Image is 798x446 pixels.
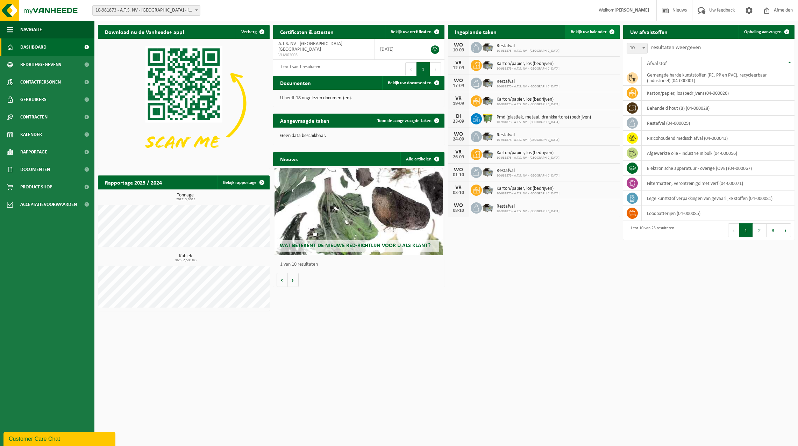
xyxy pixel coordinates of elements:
[627,223,674,238] div: 1 tot 10 van 23 resultaten
[20,73,61,91] span: Contactpersonen
[101,198,270,201] span: 2025: 3,650 t
[451,208,465,213] div: 08-10
[388,81,432,85] span: Bekijk uw documenten
[497,204,560,209] span: Restafval
[273,76,318,89] h2: Documenten
[482,166,494,178] img: WB-5000-GAL-GY-01
[482,41,494,53] img: WB-5000-GAL-GY-01
[451,203,465,208] div: WO
[372,114,444,128] a: Toon de aangevraagde taken
[497,79,560,85] span: Restafval
[451,66,465,71] div: 12-09
[92,5,200,16] span: 10-981873 - A.T.S. NV - LANGERBRUGGE - GENT
[728,223,739,237] button: Previous
[642,131,795,146] td: risicohoudend medisch afval (04-000041)
[280,243,430,249] span: Wat betekent de nieuwe RED-richtlijn voor u als klant?
[647,61,667,66] span: Afvalstof
[451,114,465,119] div: DI
[278,41,345,52] span: A.T.S. NV - [GEOGRAPHIC_DATA] - [GEOGRAPHIC_DATA]
[497,43,560,49] span: Restafval
[642,176,795,191] td: filtermatten, verontreinigd met verf (04-000071)
[497,115,591,120] span: Pmd (plastiek, metaal, drankkartons) (bedrijven)
[98,25,191,38] h2: Download nu de Vanheede+ app!
[497,61,560,67] span: Karton/papier, los (bedrijven)
[651,45,701,50] label: resultaten weergeven
[375,39,418,60] td: [DATE]
[391,30,432,34] span: Bekijk uw certificaten
[482,130,494,142] img: WB-5000-GAL-GY-01
[614,8,649,13] strong: [PERSON_NAME]
[642,146,795,161] td: afgewerkte olie - industrie in bulk (04-000056)
[20,161,50,178] span: Documenten
[280,134,438,138] p: Geen data beschikbaar.
[451,137,465,142] div: 24-09
[642,206,795,221] td: loodbatterijen (04-000085)
[98,39,270,167] img: Download de VHEPlus App
[241,30,257,34] span: Verberg
[451,96,465,101] div: VR
[236,25,269,39] button: Verberg
[93,6,200,15] span: 10-981873 - A.T.S. NV - LANGERBRUGGE - GENT
[451,48,465,53] div: 10-09
[288,273,299,287] button: Volgende
[627,43,648,53] span: 10
[780,223,791,237] button: Next
[451,190,465,195] div: 03-10
[642,86,795,101] td: karton/papier, los (bedrijven) (04-000026)
[497,174,560,178] span: 10-981873 - A.T.S. NV - [GEOGRAPHIC_DATA]
[482,112,494,124] img: WB-1100-HPE-GN-50
[451,42,465,48] div: WO
[20,91,47,108] span: Gebruikers
[451,149,465,155] div: VR
[627,43,647,53] span: 10
[497,150,560,156] span: Karton/papier, los (bedrijven)
[430,62,441,76] button: Next
[451,131,465,137] div: WO
[451,60,465,66] div: VR
[451,78,465,84] div: WO
[278,52,370,58] span: VLA902005
[451,84,465,88] div: 17-09
[642,116,795,131] td: restafval (04-000029)
[497,49,560,53] span: 10-981873 - A.T.S. NV - [GEOGRAPHIC_DATA]
[497,186,560,192] span: Karton/papier, los (bedrijven)
[277,273,288,287] button: Vorige
[497,120,591,124] span: 10-981873 - A.T.S. NV - [GEOGRAPHIC_DATA]
[451,155,465,160] div: 26-09
[400,152,444,166] a: Alle artikelen
[739,25,794,39] a: Ophaling aanvragen
[20,56,61,73] span: Bedrijfsgegevens
[451,185,465,190] div: VR
[280,262,441,267] p: 1 van 10 resultaten
[753,223,767,237] button: 2
[382,76,444,90] a: Bekijk uw documenten
[642,101,795,116] td: behandeld hout (B) (04-000028)
[385,25,444,39] a: Bekijk uw certificaten
[571,30,607,34] span: Bekijk uw kalender
[101,259,270,262] span: 2025: 2,500 m3
[642,191,795,206] td: lege kunststof verpakkingen van gevaarlijke stoffen (04-000081)
[482,77,494,88] img: WB-5000-GAL-GY-01
[565,25,619,39] a: Bekijk uw kalender
[451,167,465,173] div: WO
[482,201,494,213] img: WB-5000-GAL-GY-01
[20,143,47,161] span: Rapportage
[20,178,52,196] span: Product Shop
[273,114,336,127] h2: Aangevraagde taken
[98,175,169,189] h2: Rapportage 2025 / 2024
[20,126,42,143] span: Kalender
[767,223,780,237] button: 3
[451,119,465,124] div: 23-09
[218,175,269,189] a: Bekijk rapportage
[3,431,117,446] iframe: chat widget
[497,102,560,107] span: 10-981873 - A.T.S. NV - [GEOGRAPHIC_DATA]
[280,96,438,101] p: U heeft 18 ongelezen document(en).
[101,193,270,201] h3: Tonnage
[273,25,341,38] h2: Certificaten & attesten
[642,70,795,86] td: gemengde harde kunststoffen (PE, PP en PVC), recycleerbaar (industrieel) (04-000001)
[623,25,675,38] h2: Uw afvalstoffen
[482,94,494,106] img: WB-5000-GAL-GY-01
[497,192,560,196] span: 10-981873 - A.T.S. NV - [GEOGRAPHIC_DATA]
[451,101,465,106] div: 19-09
